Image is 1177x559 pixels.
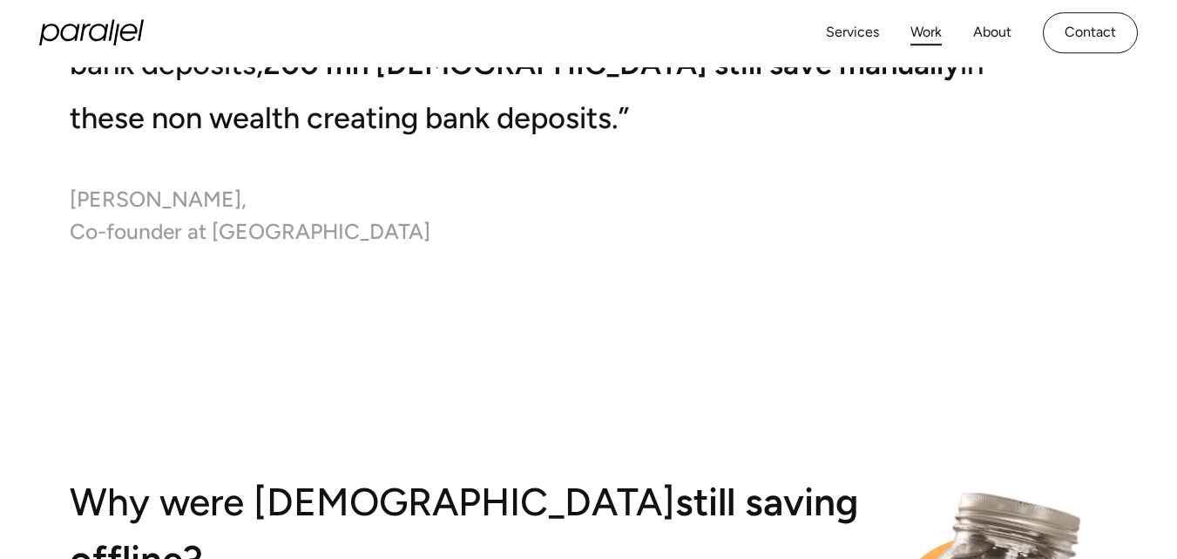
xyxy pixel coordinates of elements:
a: Work [910,20,942,45]
div: [PERSON_NAME], Co-founder at [GEOGRAPHIC_DATA] [70,184,1060,249]
a: About [973,20,1011,45]
a: Contact [1043,12,1138,53]
a: Services [826,20,879,45]
a: home [39,20,144,46]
